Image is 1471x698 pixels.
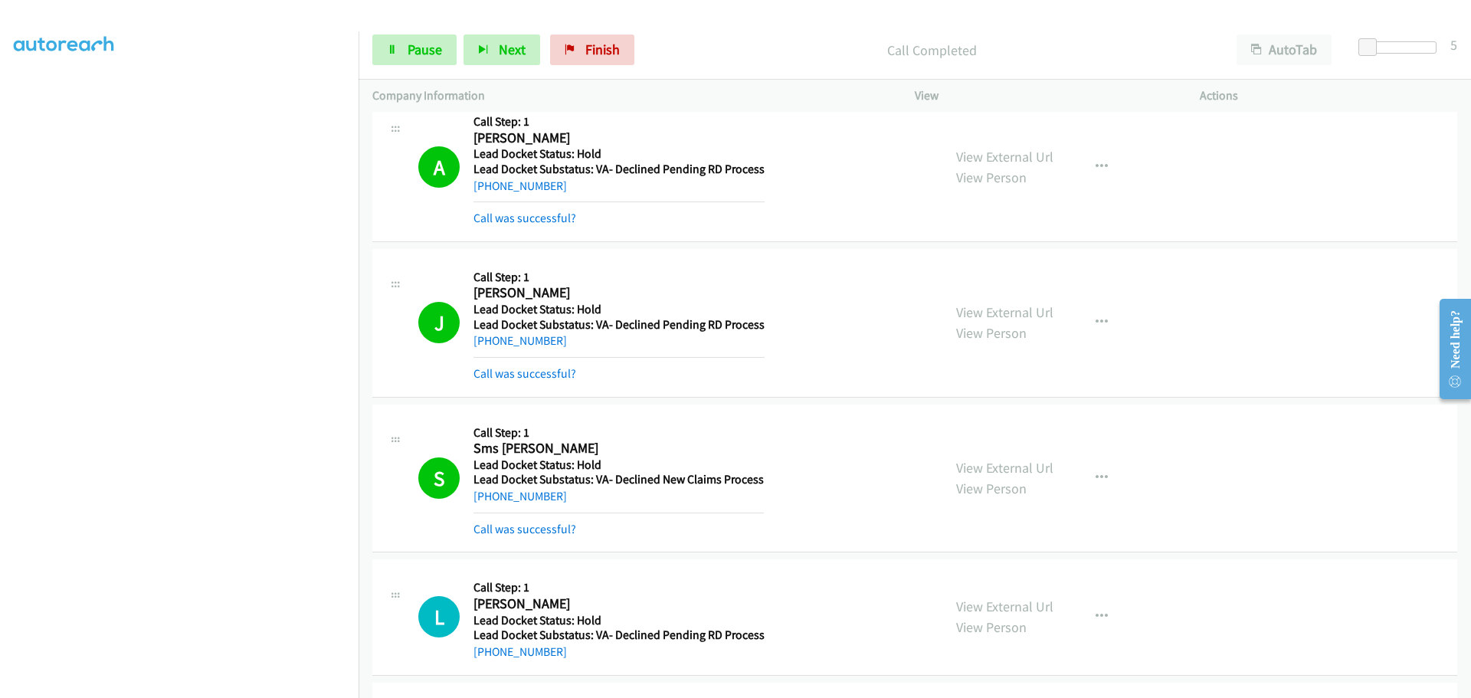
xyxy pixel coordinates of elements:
[473,317,765,333] h5: Lead Docket Substatus: VA- Declined Pending RD Process
[956,303,1053,321] a: View External Url
[1200,87,1457,105] p: Actions
[473,644,567,659] a: [PHONE_NUMBER]
[473,211,576,225] a: Call was successful?
[473,580,765,595] h5: Call Step: 1
[408,41,442,58] span: Pause
[915,87,1172,105] p: View
[372,87,887,105] p: Company Information
[418,146,460,188] h1: A
[473,440,764,457] h2: Sms [PERSON_NAME]
[499,41,526,58] span: Next
[956,480,1027,497] a: View Person
[473,595,765,613] h2: [PERSON_NAME]
[418,457,460,499] h1: S
[550,34,634,65] a: Finish
[473,146,765,162] h5: Lead Docket Status: Hold
[464,34,540,65] button: Next
[418,596,460,637] div: The call is yet to be attempted
[473,333,567,348] a: [PHONE_NUMBER]
[473,613,765,628] h5: Lead Docket Status: Hold
[418,596,460,637] h1: L
[585,41,620,58] span: Finish
[956,169,1027,186] a: View Person
[473,628,765,643] h5: Lead Docket Substatus: VA- Declined Pending RD Process
[473,302,765,317] h5: Lead Docket Status: Hold
[956,148,1053,165] a: View External Url
[956,459,1053,477] a: View External Url
[473,284,765,302] h2: [PERSON_NAME]
[473,179,567,193] a: [PHONE_NUMBER]
[473,472,764,487] h5: Lead Docket Substatus: VA- Declined New Claims Process
[473,162,765,177] h5: Lead Docket Substatus: VA- Declined Pending RD Process
[473,270,765,285] h5: Call Step: 1
[473,114,765,129] h5: Call Step: 1
[956,598,1053,615] a: View External Url
[473,522,576,536] a: Call was successful?
[956,618,1027,636] a: View Person
[473,457,764,473] h5: Lead Docket Status: Hold
[655,40,1209,61] p: Call Completed
[473,489,567,503] a: [PHONE_NUMBER]
[1450,34,1457,55] div: 5
[956,324,1027,342] a: View Person
[473,425,764,441] h5: Call Step: 1
[1427,288,1471,410] iframe: Resource Center
[372,34,457,65] a: Pause
[473,366,576,381] a: Call was successful?
[418,302,460,343] h1: J
[1237,34,1332,65] button: AutoTab
[473,129,765,147] h2: [PERSON_NAME]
